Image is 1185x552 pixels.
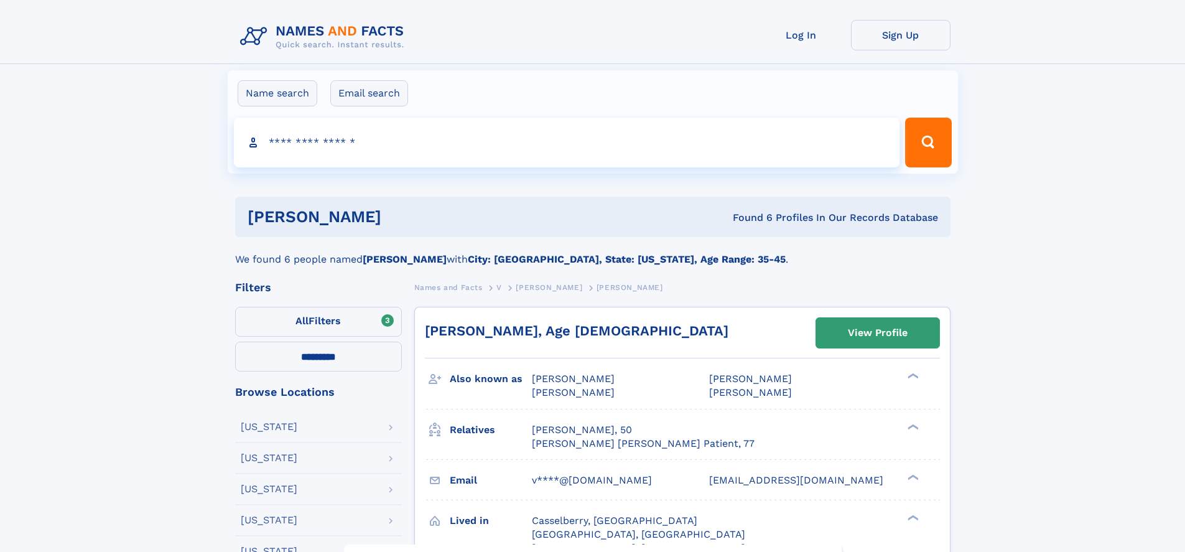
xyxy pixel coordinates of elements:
[235,237,950,267] div: We found 6 people named with .
[450,419,532,441] h3: Relatives
[532,386,615,398] span: [PERSON_NAME]
[709,386,792,398] span: [PERSON_NAME]
[425,323,728,339] a: [PERSON_NAME], Age [DEMOGRAPHIC_DATA]
[532,437,755,451] a: [PERSON_NAME] [PERSON_NAME] Patient, 77
[516,283,582,292] span: [PERSON_NAME]
[532,373,615,385] span: [PERSON_NAME]
[516,279,582,295] a: [PERSON_NAME]
[904,473,919,481] div: ❯
[450,470,532,491] h3: Email
[851,20,950,50] a: Sign Up
[450,368,532,390] h3: Also known as
[557,211,938,225] div: Found 6 Profiles In Our Records Database
[241,422,297,432] div: [US_STATE]
[450,510,532,531] h3: Lived in
[496,283,502,292] span: V
[241,515,297,525] div: [US_STATE]
[241,484,297,494] div: [US_STATE]
[295,315,309,327] span: All
[709,373,792,385] span: [PERSON_NAME]
[363,253,447,265] b: [PERSON_NAME]
[241,453,297,463] div: [US_STATE]
[248,209,557,225] h1: [PERSON_NAME]
[904,372,919,380] div: ❯
[234,118,900,167] input: search input
[235,282,402,293] div: Filters
[848,319,908,347] div: View Profile
[904,513,919,522] div: ❯
[468,253,786,265] b: City: [GEOGRAPHIC_DATA], State: [US_STATE], Age Range: 35-45
[414,279,483,295] a: Names and Facts
[235,307,402,337] label: Filters
[751,20,851,50] a: Log In
[904,423,919,431] div: ❯
[816,318,939,348] a: View Profile
[905,118,951,167] button: Search Button
[330,80,408,106] label: Email search
[235,20,414,54] img: Logo Names and Facts
[238,80,317,106] label: Name search
[235,386,402,398] div: Browse Locations
[532,423,632,437] a: [PERSON_NAME], 50
[532,515,697,526] span: Casselberry, [GEOGRAPHIC_DATA]
[496,279,502,295] a: V
[532,528,745,540] span: [GEOGRAPHIC_DATA], [GEOGRAPHIC_DATA]
[709,474,883,486] span: [EMAIL_ADDRESS][DOMAIN_NAME]
[597,283,663,292] span: [PERSON_NAME]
